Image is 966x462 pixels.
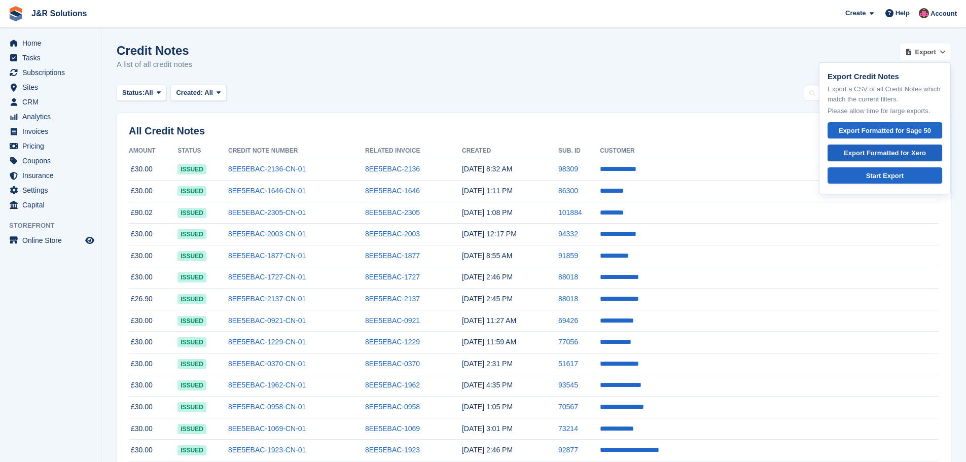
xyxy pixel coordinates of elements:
[5,36,96,50] a: menu
[365,446,420,454] a: 8EE5EBAC-1923
[558,208,582,217] a: 101884
[129,159,177,181] td: £30.00
[117,44,192,57] h1: Credit Notes
[845,8,866,18] span: Create
[228,316,306,325] a: 8EE5EBAC-0921-CN-01
[84,234,96,246] a: Preview store
[117,85,166,101] button: Status: All
[129,181,177,202] td: £30.00
[558,252,578,260] a: 91859
[5,198,96,212] a: menu
[129,267,177,289] td: £30.00
[228,446,306,454] a: 8EE5EBAC-1923-CN-01
[22,51,83,65] span: Tasks
[129,353,177,375] td: £30.00
[558,338,578,346] a: 77056
[5,51,96,65] a: menu
[462,143,558,159] th: Created
[22,124,83,138] span: Invoices
[145,88,153,98] span: All
[365,208,420,217] a: 8EE5EBAC-2305
[365,143,462,159] th: Related Invoice
[558,273,578,281] a: 88018
[22,154,83,168] span: Coupons
[177,294,206,304] span: issued
[5,80,96,94] a: menu
[558,381,578,389] a: 93545
[365,381,420,389] a: 8EE5EBAC-1962
[462,230,517,238] time: 2025-08-25 11:17:41 UTC
[177,424,206,434] span: issued
[27,5,91,22] a: J&R Solutions
[836,126,934,136] div: Export Formatted for Sage 50
[204,89,213,96] span: All
[9,221,101,231] span: Storefront
[462,360,513,368] time: 2025-08-15 13:31:26 UTC
[558,360,578,368] a: 51617
[228,403,306,411] a: 8EE5EBAC-0958-CN-01
[919,8,929,18] img: Julie Morgan
[558,316,578,325] a: 69426
[558,230,578,238] a: 94332
[365,338,420,346] a: 8EE5EBAC-1229
[177,164,206,174] span: issued
[177,251,206,261] span: issued
[365,295,420,303] a: 8EE5EBAC-2137
[122,88,145,98] span: Status:
[558,165,578,173] a: 98309
[129,332,177,353] td: £30.00
[228,381,306,389] a: 8EE5EBAC-1962-CN-01
[365,316,420,325] a: 8EE5EBAC-0921
[129,125,939,137] h2: All Credit Notes
[22,168,83,183] span: Insurance
[5,183,96,197] a: menu
[462,295,513,303] time: 2025-08-19 13:45:02 UTC
[177,208,206,218] span: issued
[22,139,83,153] span: Pricing
[8,6,23,21] img: stora-icon-8386f47178a22dfd0bd8f6a31ec36ba5ce8667c1dd55bd0f319d3a0aa187defe.svg
[170,85,226,101] button: Created: All
[462,338,516,346] time: 2025-08-16 10:59:07 UTC
[462,165,512,173] time: 2025-08-26 07:32:40 UTC
[228,187,306,195] a: 8EE5EBAC-1646-CN-01
[129,224,177,245] td: £30.00
[365,360,420,368] a: 8EE5EBAC-0370
[228,338,306,346] a: 8EE5EBAC-1229-CN-01
[129,440,177,461] td: £30.00
[177,229,206,239] span: issued
[129,375,177,397] td: £30.00
[462,187,513,195] time: 2025-08-25 12:11:47 UTC
[365,165,420,173] a: 8EE5EBAC-2136
[177,380,206,390] span: issued
[462,381,513,389] time: 2025-08-11 15:35:53 UTC
[228,143,365,159] th: Credit Note Number
[462,424,513,433] time: 2025-08-07 14:01:58 UTC
[177,445,206,455] span: issued
[5,233,96,247] a: menu
[558,295,578,303] a: 88018
[5,168,96,183] a: menu
[836,148,934,158] div: Export Formatted for Xero
[117,59,192,70] p: A list of all credit notes
[176,89,203,96] span: Created:
[900,44,951,60] button: Export
[828,106,942,116] p: Please allow time for large exports.
[931,9,957,19] span: Account
[177,359,206,369] span: issued
[828,145,942,161] a: Export Formatted for Xero
[228,208,306,217] a: 8EE5EBAC-2305-CN-01
[558,187,578,195] a: 86300
[228,165,306,173] a: 8EE5EBAC-2136-CN-01
[129,143,177,159] th: Amount
[462,446,513,454] time: 2025-08-07 13:46:08 UTC
[828,167,942,184] a: Start Export
[462,252,512,260] time: 2025-08-21 07:55:43 UTC
[129,245,177,267] td: £30.00
[177,272,206,282] span: issued
[365,424,420,433] a: 8EE5EBAC-1069
[365,187,420,195] a: 8EE5EBAC-1646
[228,295,306,303] a: 8EE5EBAC-2137-CN-01
[462,403,513,411] time: 2025-08-09 12:05:11 UTC
[22,110,83,124] span: Analytics
[558,143,600,159] th: Sub. ID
